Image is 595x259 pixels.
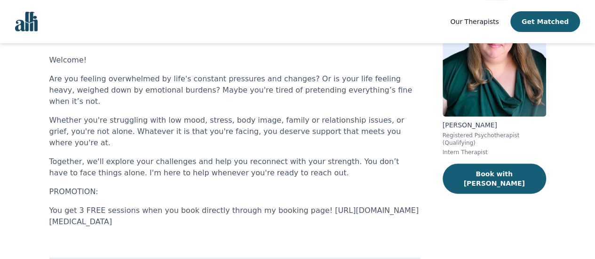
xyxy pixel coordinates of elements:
[49,73,420,107] p: Are you feeling overwhelmed by life's constant pressures and changes? Or is your life feeling hea...
[443,120,546,130] p: [PERSON_NAME]
[443,132,546,147] p: Registered Psychotherapist (Qualifying)
[49,205,420,228] p: You get 3 FREE sessions when you book directly through my booking page! [URL][DOMAIN_NAME][MEDICA...
[450,16,499,27] a: Our Therapists
[49,186,420,197] p: PROMOTION:
[49,156,420,179] p: Together, we'll explore your challenges and help you reconnect with your strength. You don’t have...
[443,164,546,194] button: Book with [PERSON_NAME]
[443,149,546,156] p: Intern Therapist
[49,115,420,149] p: Whether you're struggling with low mood, stress, body image, family or relationship issues, or gr...
[510,11,580,32] button: Get Matched
[450,18,499,25] span: Our Therapists
[49,55,420,66] p: Welcome!
[15,12,38,31] img: alli logo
